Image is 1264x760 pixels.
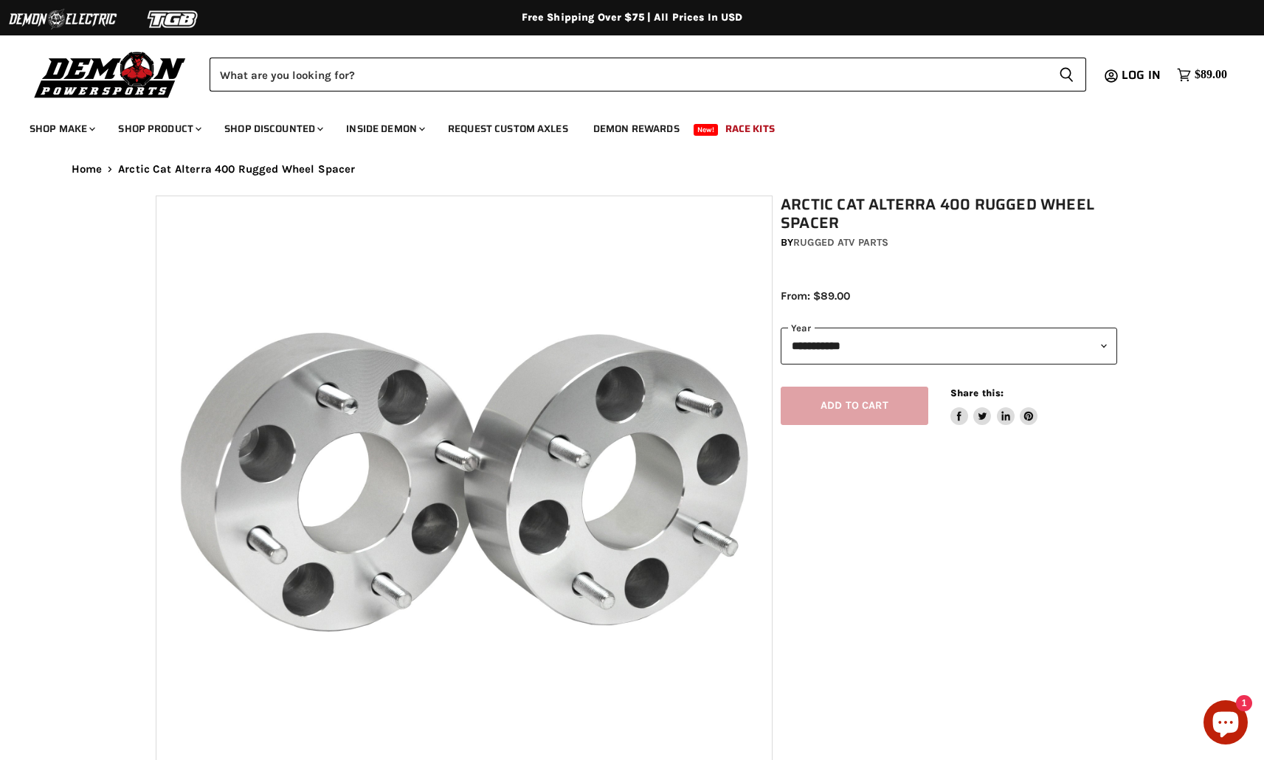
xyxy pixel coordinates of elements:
a: Shop Product [107,114,210,144]
a: Home [72,163,103,176]
span: Share this: [950,387,1004,398]
a: Rugged ATV Parts [793,236,888,249]
span: Arctic Cat Alterra 400 Rugged Wheel Spacer [118,163,355,176]
a: Shop Discounted [213,114,332,144]
inbox-online-store-chat: Shopify online store chat [1199,700,1252,748]
aside: Share this: [950,387,1038,426]
span: Log in [1122,66,1161,84]
form: Product [210,58,1086,91]
a: Shop Make [18,114,104,144]
h1: Arctic Cat Alterra 400 Rugged Wheel Spacer [781,196,1117,232]
a: Race Kits [714,114,786,144]
div: Free Shipping Over $75 | All Prices In USD [42,11,1223,24]
a: Log in [1115,69,1170,82]
a: $89.00 [1170,64,1234,86]
img: TGB Logo 2 [118,5,229,33]
select: year [781,328,1117,364]
span: New! [694,124,719,136]
button: Search [1047,58,1086,91]
nav: Breadcrumbs [42,163,1223,176]
img: Demon Electric Logo 2 [7,5,118,33]
a: Inside Demon [335,114,434,144]
div: by [781,235,1117,251]
a: Demon Rewards [582,114,691,144]
a: Request Custom Axles [437,114,579,144]
input: Search [210,58,1047,91]
span: From: $89.00 [781,289,850,303]
img: Demon Powersports [30,48,191,100]
span: $89.00 [1195,68,1227,82]
ul: Main menu [18,108,1223,144]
